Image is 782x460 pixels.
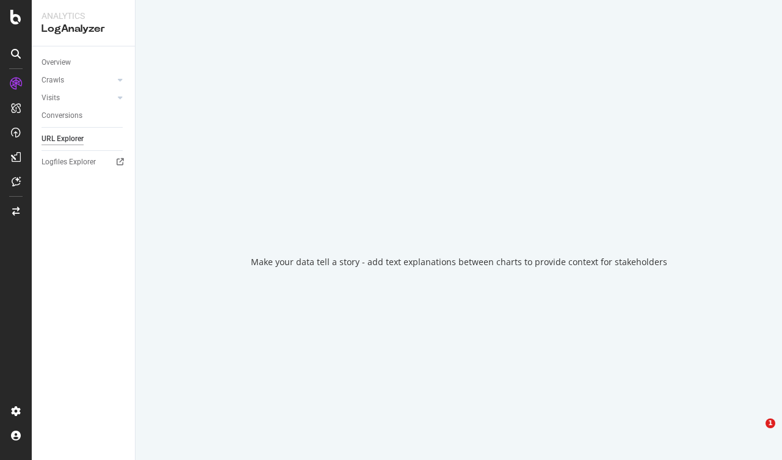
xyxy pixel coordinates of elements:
a: URL Explorer [42,133,126,145]
a: Logfiles Explorer [42,156,126,169]
div: Logfiles Explorer [42,156,96,169]
div: Visits [42,92,60,104]
a: Overview [42,56,126,69]
a: Crawls [42,74,114,87]
iframe: Intercom live chat [740,418,770,448]
span: 1 [766,418,775,428]
div: Overview [42,56,71,69]
div: URL Explorer [42,133,84,145]
a: Visits [42,92,114,104]
div: Conversions [42,109,82,122]
div: LogAnalyzer [42,22,125,36]
div: Analytics [42,10,125,22]
div: Crawls [42,74,64,87]
div: animation [415,192,503,236]
a: Conversions [42,109,126,122]
div: Make your data tell a story - add text explanations between charts to provide context for stakeho... [251,256,667,268]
